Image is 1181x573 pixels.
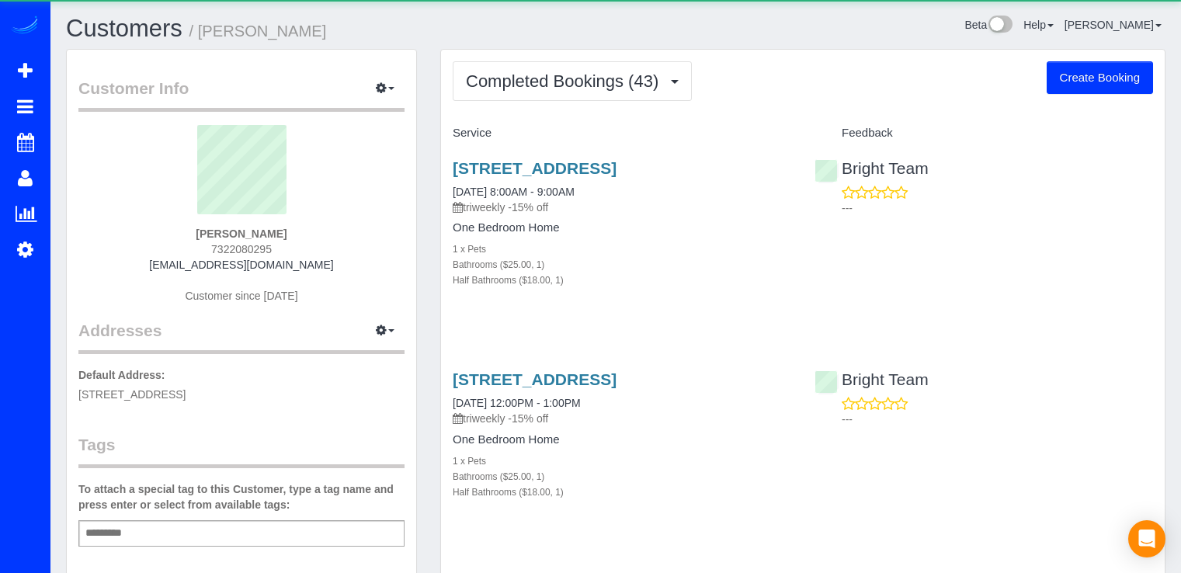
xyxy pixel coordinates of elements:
[196,227,287,240] strong: [PERSON_NAME]
[453,456,486,467] small: 1 x Pets
[987,16,1013,36] img: New interface
[1128,520,1165,557] div: Open Intercom Messenger
[453,487,564,498] small: Half Bathrooms ($18.00, 1)
[78,388,186,401] span: [STREET_ADDRESS]
[453,221,791,234] h4: One Bedroom Home
[453,259,544,270] small: Bathrooms ($25.00, 1)
[453,471,544,482] small: Bathrooms ($25.00, 1)
[466,71,666,91] span: Completed Bookings (43)
[453,127,791,140] h4: Service
[9,16,40,37] img: Automaid Logo
[842,412,1153,427] p: ---
[815,127,1153,140] h4: Feedback
[453,200,791,215] p: triweekly -15% off
[189,23,327,40] small: / [PERSON_NAME]
[453,370,617,388] a: [STREET_ADDRESS]
[1023,19,1054,31] a: Help
[453,159,617,177] a: [STREET_ADDRESS]
[1065,19,1162,31] a: [PERSON_NAME]
[453,61,692,101] button: Completed Bookings (43)
[211,243,272,255] span: 7322080295
[78,433,405,468] legend: Tags
[78,77,405,112] legend: Customer Info
[78,367,165,383] label: Default Address:
[453,397,581,409] a: [DATE] 12:00PM - 1:00PM
[453,433,791,446] h4: One Bedroom Home
[453,244,486,255] small: 1 x Pets
[453,411,791,426] p: triweekly -15% off
[66,15,182,42] a: Customers
[78,481,405,512] label: To attach a special tag to this Customer, type a tag name and press enter or select from availabl...
[1047,61,1153,94] button: Create Booking
[842,200,1153,216] p: ---
[149,259,333,271] a: [EMAIL_ADDRESS][DOMAIN_NAME]
[185,290,297,302] span: Customer since [DATE]
[815,159,929,177] a: Bright Team
[964,19,1013,31] a: Beta
[453,186,575,198] a: [DATE] 8:00AM - 9:00AM
[453,275,564,286] small: Half Bathrooms ($18.00, 1)
[815,370,929,388] a: Bright Team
